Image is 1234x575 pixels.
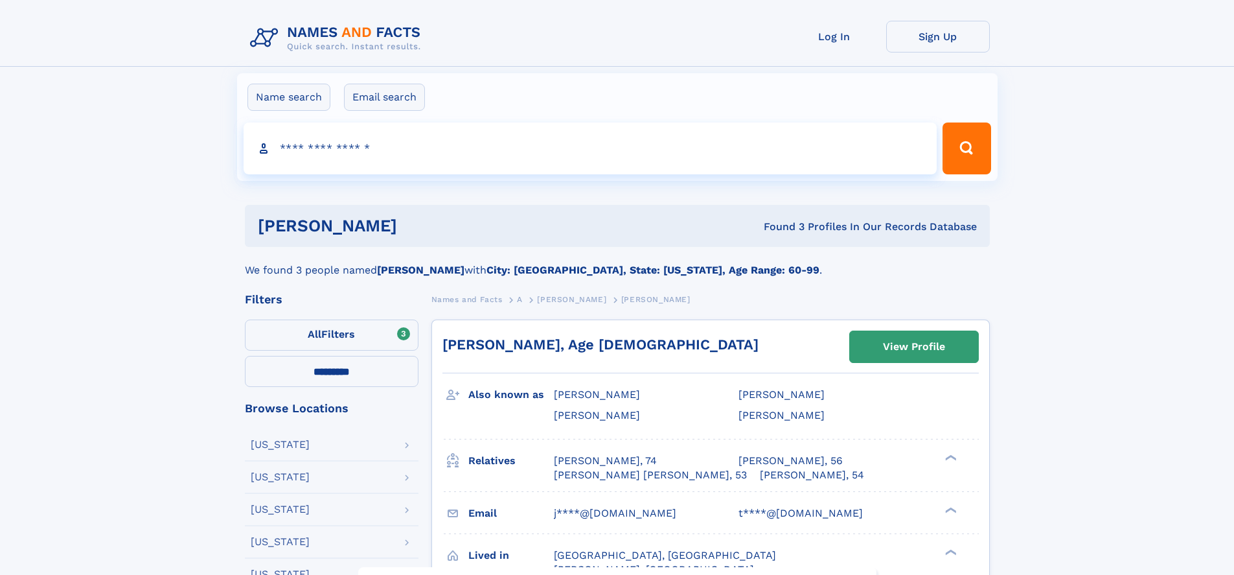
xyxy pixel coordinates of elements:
a: A [517,291,523,307]
b: City: [GEOGRAPHIC_DATA], State: [US_STATE], Age Range: 60-99 [486,264,819,276]
span: All [308,328,321,340]
span: [PERSON_NAME] [738,409,825,421]
span: [PERSON_NAME] [621,295,691,304]
a: Sign Up [886,21,990,53]
h3: Lived in [468,545,554,567]
label: Email search [344,84,425,111]
a: Names and Facts [431,291,503,307]
h1: [PERSON_NAME] [258,218,580,234]
div: [US_STATE] [251,472,310,482]
div: [US_STATE] [251,440,310,450]
span: [PERSON_NAME] [738,388,825,401]
span: [PERSON_NAME] [537,295,606,304]
h3: Also known as [468,384,554,406]
div: Filters [245,294,418,305]
button: Search Button [943,123,990,174]
input: search input [244,123,937,174]
div: We found 3 people named with . [245,247,990,278]
a: [PERSON_NAME], 74 [554,454,657,468]
div: Found 3 Profiles In Our Records Database [580,220,977,234]
div: Browse Locations [245,403,418,414]
span: [GEOGRAPHIC_DATA], [GEOGRAPHIC_DATA] [554,549,776,561]
a: Log In [783,21,886,53]
img: Logo Names and Facts [245,21,431,56]
a: [PERSON_NAME], Age [DEMOGRAPHIC_DATA] [442,336,759,353]
div: ❯ [942,453,957,462]
div: ❯ [942,506,957,514]
a: [PERSON_NAME] [537,291,606,307]
a: View Profile [850,331,978,362]
span: [PERSON_NAME] [554,409,640,421]
label: Filters [245,320,418,351]
a: [PERSON_NAME] [PERSON_NAME], 53 [554,468,747,482]
a: [PERSON_NAME], 54 [760,468,864,482]
div: ❯ [942,548,957,556]
div: [US_STATE] [251,504,310,515]
b: [PERSON_NAME] [377,264,464,276]
div: [US_STATE] [251,537,310,547]
h3: Email [468,502,554,524]
span: [PERSON_NAME] [554,388,640,401]
a: [PERSON_NAME], 56 [738,454,843,468]
span: A [517,295,523,304]
label: Name search [247,84,330,111]
div: View Profile [883,332,945,362]
h3: Relatives [468,450,554,472]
